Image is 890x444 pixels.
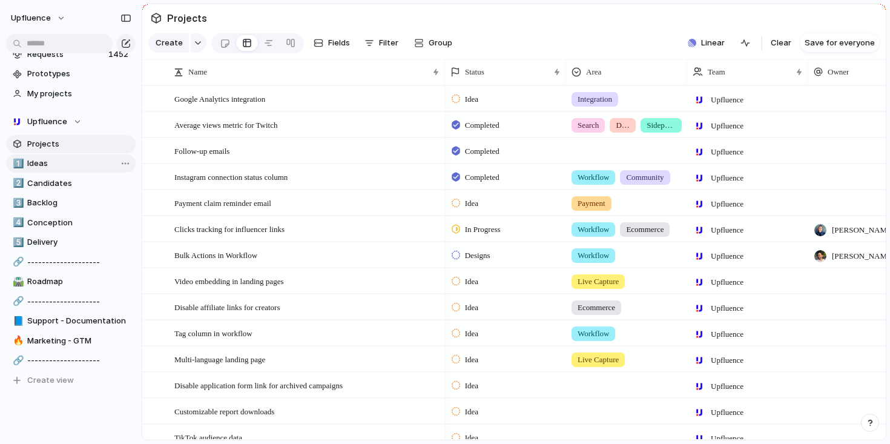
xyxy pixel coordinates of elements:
[6,273,136,291] a: 🛣️Roadmap
[11,236,23,248] button: 5️⃣
[711,354,743,366] span: Upfluence
[379,37,398,49] span: Filter
[27,236,131,248] span: Delivery
[174,430,242,444] span: TikTok audience data
[465,171,499,184] span: Completed
[11,315,23,327] button: 📘
[11,197,23,209] button: 3️⃣
[578,276,619,288] span: Live Capture
[13,334,21,348] div: 🔥
[174,144,229,157] span: Follow-up emails
[188,66,207,78] span: Name
[578,171,609,184] span: Workflow
[27,116,67,128] span: Upfluence
[174,404,274,418] span: Customizable report downloads
[626,224,664,236] span: Ecommerce
[27,354,131,366] span: --------------------
[616,119,630,131] span: Data
[465,250,490,262] span: Designs
[828,66,849,78] span: Owner
[174,196,271,210] span: Payment claim reminder email
[5,8,72,28] button: Upfluence
[6,85,136,103] a: My projects
[805,37,875,49] span: Save for everyone
[465,328,478,340] span: Idea
[13,275,21,289] div: 🛣️
[13,196,21,210] div: 3️⃣
[6,154,136,173] a: 1️⃣Ideas
[27,48,105,61] span: Requests
[711,250,743,262] span: Upfluence
[174,170,288,184] span: Instagram connection status column
[6,65,136,83] a: Prototypes
[27,88,131,100] span: My projects
[465,145,499,157] span: Completed
[27,276,131,288] span: Roadmap
[27,138,131,150] span: Projects
[148,33,189,53] button: Create
[429,37,452,49] span: Group
[174,352,265,366] span: Multi-language landing page
[13,176,21,190] div: 2️⃣
[11,296,23,308] button: 🔗
[465,302,478,314] span: Idea
[711,276,743,288] span: Upfluence
[328,37,350,49] span: Fields
[27,256,131,268] span: --------------------
[13,236,21,250] div: 5️⃣
[27,315,131,327] span: Support - Documentation
[800,33,880,53] button: Save for everyone
[408,33,458,53] button: Group
[13,255,21,269] div: 🔗
[6,233,136,251] div: 5️⃣Delivery
[711,198,743,210] span: Upfluence
[6,113,136,131] button: Upfluence
[27,68,131,80] span: Prototypes
[586,66,601,78] span: Area
[11,276,23,288] button: 🛣️
[174,248,257,262] span: Bulk Actions in Workflow
[578,302,615,314] span: Ecommerce
[27,177,131,190] span: Candidates
[711,406,743,419] span: Upfluence
[465,354,478,366] span: Idea
[6,214,136,232] a: 4️⃣Conception
[711,120,743,132] span: Upfluence
[465,432,478,444] span: Idea
[6,332,136,350] a: 🔥Marketing - GTM
[108,48,131,61] span: 1452
[156,37,183,49] span: Create
[13,157,21,171] div: 1️⃣
[578,197,605,210] span: Payment
[13,314,21,328] div: 📘
[174,222,285,236] span: Clicks tracking for influencer links
[465,406,478,418] span: Idea
[6,293,136,311] a: 🔗--------------------
[711,172,743,184] span: Upfluence
[11,157,23,170] button: 1️⃣
[6,194,136,212] a: 3️⃣Backlog
[465,119,499,131] span: Completed
[6,45,136,64] a: Requests1452
[465,66,484,78] span: Status
[174,118,277,131] span: Average views metric for Twitch
[6,174,136,193] a: 2️⃣Candidates
[626,171,664,184] span: Community
[771,37,791,49] span: Clear
[6,312,136,330] a: 📘Support - Documentation
[711,224,743,236] span: Upfluence
[6,135,136,153] a: Projects
[766,33,796,53] button: Clear
[465,276,478,288] span: Idea
[27,197,131,209] span: Backlog
[711,302,743,314] span: Upfluence
[578,328,609,340] span: Workflow
[174,300,280,314] span: Disable affiliate links for creators
[174,274,283,288] span: Video embedding in landing pages
[11,256,23,268] button: 🔗
[465,224,501,236] span: In Progress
